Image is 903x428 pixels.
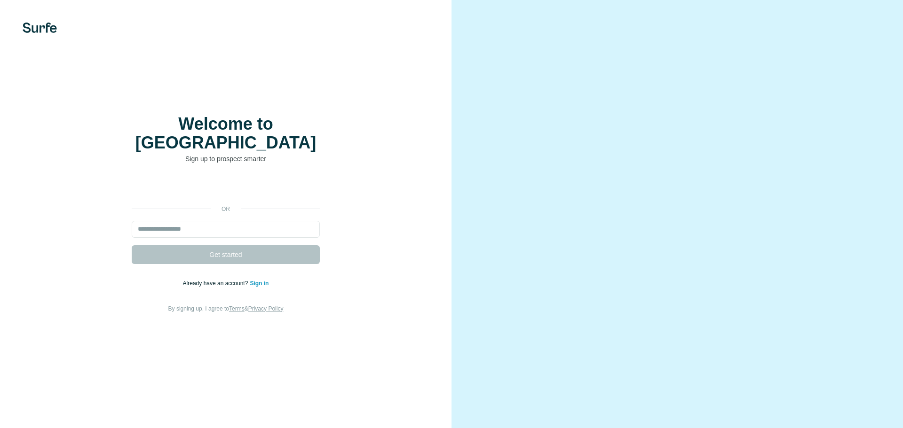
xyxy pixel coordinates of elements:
[168,305,284,312] span: By signing up, I agree to &
[132,115,320,152] h1: Welcome to [GEOGRAPHIC_DATA]
[250,280,269,287] a: Sign in
[211,205,241,213] p: or
[248,305,284,312] a: Privacy Policy
[23,23,57,33] img: Surfe's logo
[132,154,320,163] p: Sign up to prospect smarter
[127,178,325,198] iframe: Sign in with Google Button
[183,280,250,287] span: Already have an account?
[229,305,245,312] a: Terms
